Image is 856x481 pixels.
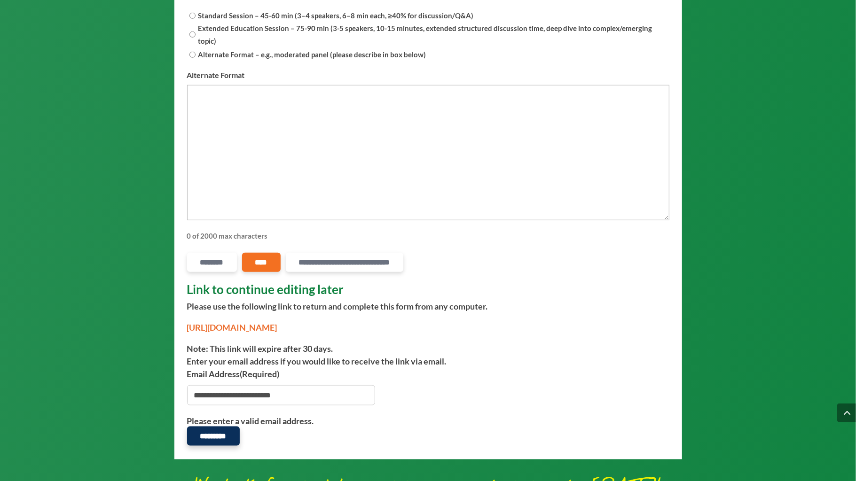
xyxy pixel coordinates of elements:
label: Alternate Format – e.g., moderated panel (please describe in box below) [198,48,426,61]
p: Please use the following link to return and complete this form from any computer. [187,300,669,321]
span: (Required) [240,369,280,379]
a: [URL][DOMAIN_NAME] [187,322,277,333]
label: Alternate Format [187,69,245,81]
div: Please enter a valid email address. [187,415,669,427]
h2: Link to continue editing later [187,283,669,300]
div: 0 of 2000 max characters [187,224,669,242]
label: Email Address [187,369,280,379]
label: Standard Session – 45-60 min (3–4 speakers, 6–8 min each, ≥40% for discussion/Q&A) [198,9,473,22]
label: Extended Education Session – 75-90 min (3-5 speakers, 10-15 minutes, extended structured discussi... [198,22,666,47]
p: Note: This link will expire after 30 days. Enter your email address if you would like to receive ... [187,342,669,368]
